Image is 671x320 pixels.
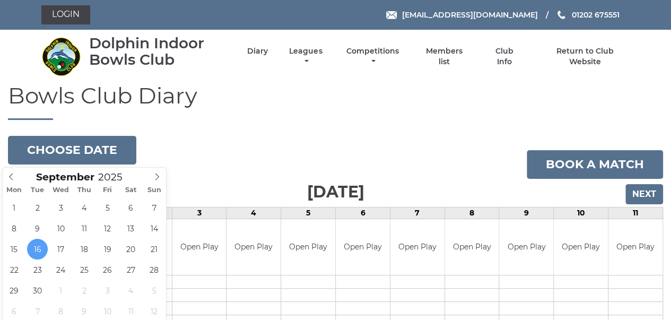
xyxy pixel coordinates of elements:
[50,218,71,239] span: September 10, 2025
[97,218,118,239] span: September 12, 2025
[608,207,663,219] td: 11
[144,218,164,239] span: September 14, 2025
[247,46,268,56] a: Diary
[172,207,226,219] td: 3
[487,46,522,67] a: Club Info
[8,83,663,120] h1: Bowls Club Diary
[89,35,229,68] div: Dolphin Indoor Bowls Club
[27,218,48,239] span: September 9, 2025
[390,207,445,219] td: 7
[120,218,141,239] span: September 13, 2025
[50,197,71,218] span: September 3, 2025
[96,187,119,194] span: Fri
[26,187,49,194] span: Tue
[143,187,166,194] span: Sun
[120,197,141,218] span: September 6, 2025
[8,136,136,165] button: Choose date
[554,219,608,275] td: Open Play
[97,260,118,280] span: September 26, 2025
[144,280,164,301] span: October 5, 2025
[336,219,390,275] td: Open Play
[4,197,24,218] span: September 1, 2025
[50,239,71,260] span: September 17, 2025
[27,260,48,280] span: September 23, 2025
[74,218,94,239] span: September 11, 2025
[625,184,663,204] input: Next
[557,11,565,19] img: Phone us
[144,197,164,218] span: September 7, 2025
[286,46,325,67] a: Leagues
[36,172,94,183] span: Scroll to increment
[540,46,630,67] a: Return to Club Website
[41,37,81,76] img: Dolphin Indoor Bowls Club
[445,207,499,219] td: 8
[499,207,554,219] td: 9
[41,5,90,24] a: Login
[74,197,94,218] span: September 4, 2025
[556,9,619,21] a: Phone us 01202 675551
[27,280,48,301] span: September 30, 2025
[608,219,663,275] td: Open Play
[344,46,402,67] a: Competitions
[74,260,94,280] span: September 25, 2025
[386,11,397,19] img: Email
[50,260,71,280] span: September 24, 2025
[420,46,468,67] a: Members list
[281,207,336,219] td: 5
[144,260,164,280] span: September 28, 2025
[4,218,24,239] span: September 8, 2025
[336,207,390,219] td: 6
[74,239,94,260] span: September 18, 2025
[571,10,619,20] span: 01202 675551
[27,239,48,260] span: September 16, 2025
[49,187,73,194] span: Wed
[27,197,48,218] span: September 2, 2025
[120,260,141,280] span: September 27, 2025
[120,239,141,260] span: September 20, 2025
[3,187,26,194] span: Mon
[94,171,136,183] input: Scroll to increment
[50,280,71,301] span: October 1, 2025
[402,10,537,20] span: [EMAIL_ADDRESS][DOMAIN_NAME]
[4,239,24,260] span: September 15, 2025
[97,239,118,260] span: September 19, 2025
[226,219,281,275] td: Open Play
[386,9,537,21] a: Email [EMAIL_ADDRESS][DOMAIN_NAME]
[97,280,118,301] span: October 3, 2025
[4,280,24,301] span: September 29, 2025
[4,260,24,280] span: September 22, 2025
[119,187,143,194] span: Sat
[390,219,445,275] td: Open Play
[281,219,335,275] td: Open Play
[74,280,94,301] span: October 2, 2025
[120,280,141,301] span: October 4, 2025
[73,187,96,194] span: Thu
[226,207,281,219] td: 4
[554,207,608,219] td: 10
[499,219,553,275] td: Open Play
[445,219,499,275] td: Open Play
[172,219,226,275] td: Open Play
[97,197,118,218] span: September 5, 2025
[527,150,663,179] a: Book a match
[144,239,164,260] span: September 21, 2025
